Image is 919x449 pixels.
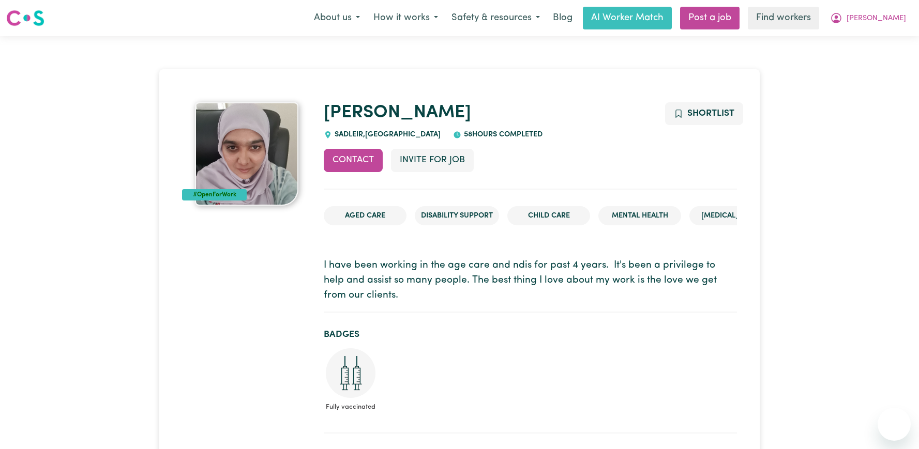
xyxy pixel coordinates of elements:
[680,7,740,29] a: Post a job
[332,131,441,138] span: SADLEIR , [GEOGRAPHIC_DATA]
[665,102,743,125] button: Add to shortlist
[445,7,547,29] button: Safety & resources
[461,131,543,138] span: 58 hours completed
[326,348,375,398] img: Care and support worker has received 2 doses of COVID-19 vaccine
[847,13,906,24] span: [PERSON_NAME]
[415,206,499,226] li: Disability Support
[324,329,736,340] h2: Badges
[6,6,44,30] a: Careseekers logo
[182,189,247,200] div: #OpenForWork
[583,7,672,29] a: AI Worker Match
[324,149,383,172] button: Contact
[507,206,590,226] li: Child care
[391,149,474,172] button: Invite for Job
[195,102,298,206] img: YASREEN
[547,7,579,29] a: Blog
[324,398,378,416] span: Fully vaccinated
[367,7,445,29] button: How it works
[324,206,406,226] li: Aged Care
[748,7,819,29] a: Find workers
[689,206,772,226] li: [MEDICAL_DATA]
[324,104,471,122] a: [PERSON_NAME]
[6,9,44,27] img: Careseekers logo
[823,7,913,29] button: My Account
[878,408,911,441] iframe: Button to launch messaging window
[182,102,311,206] a: YASREEN 's profile picture'#OpenForWork
[687,109,734,118] span: Shortlist
[324,258,736,303] p: I have been working in the age care and ndis for past 4 years. It's been a privilege to help and ...
[307,7,367,29] button: About us
[598,206,681,226] li: Mental Health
